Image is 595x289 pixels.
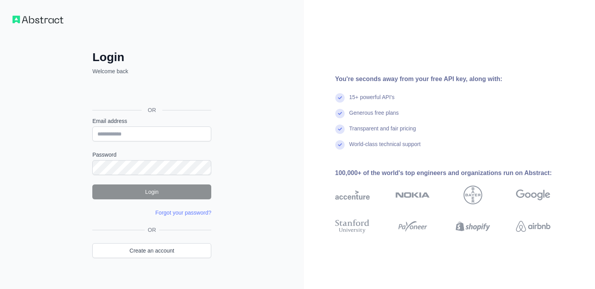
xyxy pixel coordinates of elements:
div: You're seconds away from your free API key, along with: [335,74,575,84]
button: Login [92,184,211,199]
img: stanford university [335,218,370,235]
p: Welcome back [92,67,211,75]
a: Forgot your password? [155,210,211,216]
img: airbnb [516,218,550,235]
div: Transparent and fair pricing [349,125,416,140]
img: accenture [335,186,370,204]
a: Create an account [92,243,211,258]
img: nokia [395,186,430,204]
iframe: Sign in with Google Button [88,84,214,101]
img: payoneer [395,218,430,235]
div: 100,000+ of the world's top engineers and organizations run on Abstract: [335,168,575,178]
div: Generous free plans [349,109,399,125]
img: check mark [335,93,345,103]
span: OR [142,106,162,114]
h2: Login [92,50,211,64]
div: 15+ powerful API's [349,93,395,109]
label: Password [92,151,211,159]
img: google [516,186,550,204]
img: check mark [335,125,345,134]
label: Email address [92,117,211,125]
div: World-class technical support [349,140,421,156]
img: Workflow [13,16,63,23]
img: bayer [464,186,482,204]
span: OR [145,226,159,234]
img: check mark [335,140,345,150]
img: check mark [335,109,345,118]
img: shopify [456,218,490,235]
